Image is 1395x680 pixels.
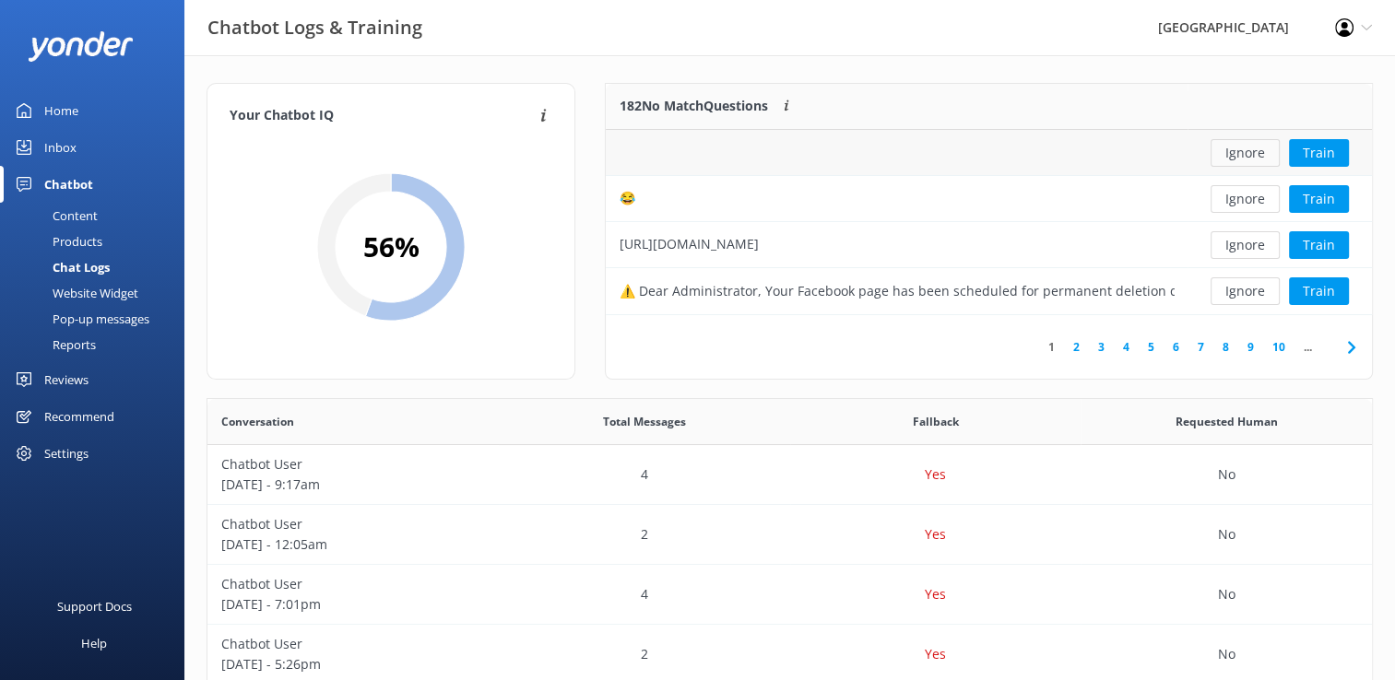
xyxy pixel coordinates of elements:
p: 4 [641,464,648,485]
p: 4 [641,584,648,604]
span: Fallback [912,413,958,430]
a: 10 [1263,338,1295,356]
p: Yes [925,524,946,545]
a: 2 [1064,338,1089,356]
p: 2 [641,644,648,664]
a: Reports [11,332,184,358]
a: Content [11,203,184,229]
span: Total Messages [603,413,686,430]
a: Website Widget [11,280,184,306]
p: [DATE] - 12:05am [221,534,485,555]
p: No [1218,584,1235,604]
p: [DATE] - 9:17am [221,475,485,495]
p: No [1218,644,1235,664]
div: Content [11,203,98,229]
p: [DATE] - 7:01pm [221,594,485,615]
button: Ignore [1211,185,1280,213]
div: Pop-up messages [11,306,149,332]
button: Train [1289,139,1349,167]
a: 3 [1089,338,1114,356]
p: Chatbot User [221,514,485,534]
div: Home [44,92,78,129]
button: Ignore [1211,277,1280,305]
div: row [207,505,1372,565]
p: Yes [925,644,946,664]
div: Settings [44,435,89,472]
button: Train [1289,277,1349,305]
a: Chat Logs [11,254,184,280]
button: Train [1289,185,1349,213]
p: 2 [641,524,648,545]
p: Yes [925,584,946,604]
div: Chat Logs [11,254,110,280]
div: Reviews [44,361,89,398]
p: Chatbot User [221,634,485,654]
span: Conversation [221,413,294,430]
h4: Your Chatbot IQ [230,106,535,126]
a: 6 [1164,338,1188,356]
a: 4 [1114,338,1139,356]
div: row [606,130,1372,176]
div: [URL][DOMAIN_NAME] [620,234,759,254]
span: Requested Human [1176,413,1278,430]
div: row [606,268,1372,314]
div: row [207,445,1372,505]
p: No [1218,464,1235,485]
a: 9 [1238,338,1263,356]
div: row [207,565,1372,625]
div: Website Widget [11,280,138,306]
div: Reports [11,332,96,358]
div: Inbox [44,129,77,166]
div: Recommend [44,398,114,435]
p: 182 No Match Questions [620,96,768,116]
div: row [606,176,1372,222]
div: 😂 [620,188,635,208]
div: Products [11,229,102,254]
span: ... [1295,338,1321,356]
div: row [606,222,1372,268]
img: yonder-white-logo.png [28,31,134,62]
a: 8 [1213,338,1238,356]
h3: Chatbot Logs & Training [207,13,422,42]
button: Train [1289,231,1349,259]
a: 5 [1139,338,1164,356]
div: grid [606,130,1372,314]
div: Support Docs [57,588,132,625]
a: 1 [1039,338,1064,356]
div: Help [81,625,107,662]
a: Pop-up messages [11,306,184,332]
p: Chatbot User [221,454,485,475]
a: 7 [1188,338,1213,356]
p: No [1218,524,1235,545]
button: Ignore [1211,231,1280,259]
div: ⚠️ Dear Administrator, Your Facebook page has been scheduled for permanent deletion due to an adv... [620,281,1174,301]
p: Chatbot User [221,574,485,594]
div: Chatbot [44,166,93,203]
h2: 56 % [363,225,420,269]
button: Ignore [1211,139,1280,167]
a: Products [11,229,184,254]
p: Yes [925,464,946,485]
p: [DATE] - 5:26pm [221,654,485,674]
